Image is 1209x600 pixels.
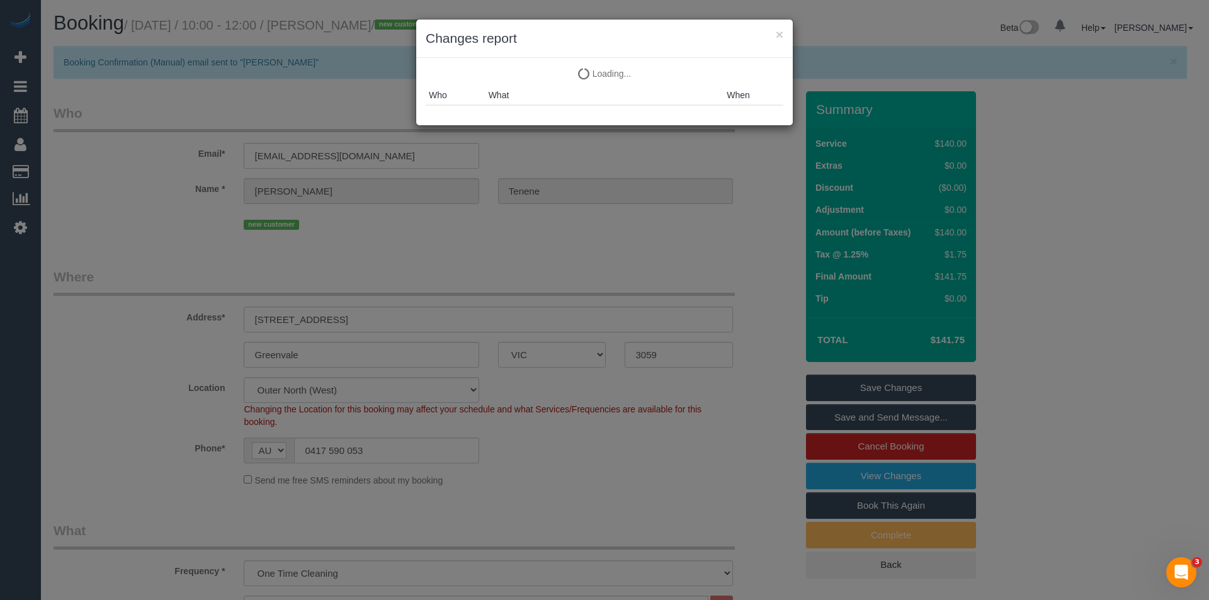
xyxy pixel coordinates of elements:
h3: Changes report [426,29,783,48]
th: What [485,86,724,105]
th: Who [426,86,485,105]
p: Loading... [426,67,783,80]
span: 3 [1192,557,1202,567]
th: When [724,86,783,105]
sui-modal: Changes report [416,20,793,125]
button: × [776,28,783,41]
iframe: Intercom live chat [1166,557,1196,587]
